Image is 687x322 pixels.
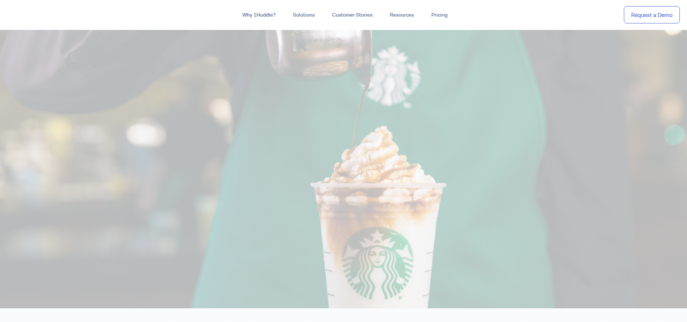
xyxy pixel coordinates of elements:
a: Solutions [284,9,323,22]
a: Pricing [423,9,456,22]
a: Customer Stories [323,9,381,22]
a: Resources [381,9,423,22]
img: ... [7,8,59,22]
a: Why 1Huddle? [234,9,284,22]
a: Request a Demo [624,6,680,24]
